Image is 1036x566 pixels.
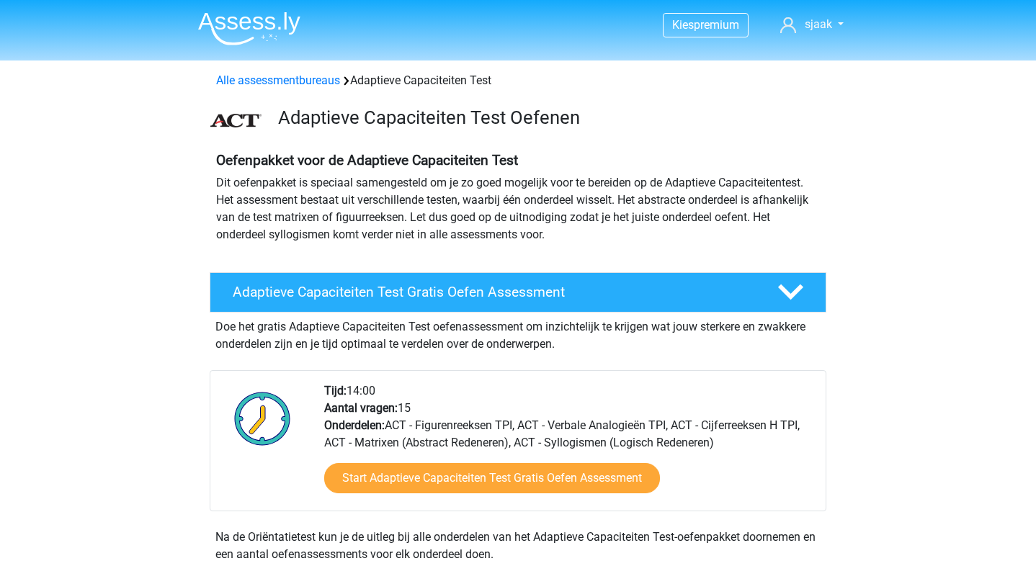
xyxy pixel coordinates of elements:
a: Adaptieve Capaciteiten Test Gratis Oefen Assessment [204,272,832,313]
img: ACT [210,114,262,127]
a: Alle assessmentbureaus [216,73,340,87]
h4: Adaptieve Capaciteiten Test Gratis Oefen Assessment [233,284,754,300]
b: Oefenpakket voor de Adaptieve Capaciteiten Test [216,152,518,169]
b: Aantal vragen: [324,401,398,415]
img: Assessly [198,12,300,45]
a: Start Adaptieve Capaciteiten Test Gratis Oefen Assessment [324,463,660,493]
h3: Adaptieve Capaciteiten Test Oefenen [278,107,815,129]
img: Klok [226,382,299,454]
a: sjaak [774,16,849,33]
b: Onderdelen: [324,418,385,432]
p: Dit oefenpakket is speciaal samengesteld om je zo goed mogelijk voor te bereiden op de Adaptieve ... [216,174,820,243]
div: Na de Oriëntatietest kun je de uitleg bij alle onderdelen van het Adaptieve Capaciteiten Test-oef... [210,529,826,563]
div: Adaptieve Capaciteiten Test [210,72,826,89]
span: sjaak [805,17,832,31]
a: Kiespremium [664,15,748,35]
b: Tijd: [324,384,347,397]
span: Kies [672,18,694,32]
span: premium [694,18,739,32]
div: Doe het gratis Adaptieve Capaciteiten Test oefenassessment om inzichtelijk te krijgen wat jouw st... [210,313,826,353]
div: 14:00 15 ACT - Figurenreeksen TPI, ACT - Verbale Analogieën TPI, ACT - Cijferreeksen H TPI, ACT -... [313,382,825,511]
